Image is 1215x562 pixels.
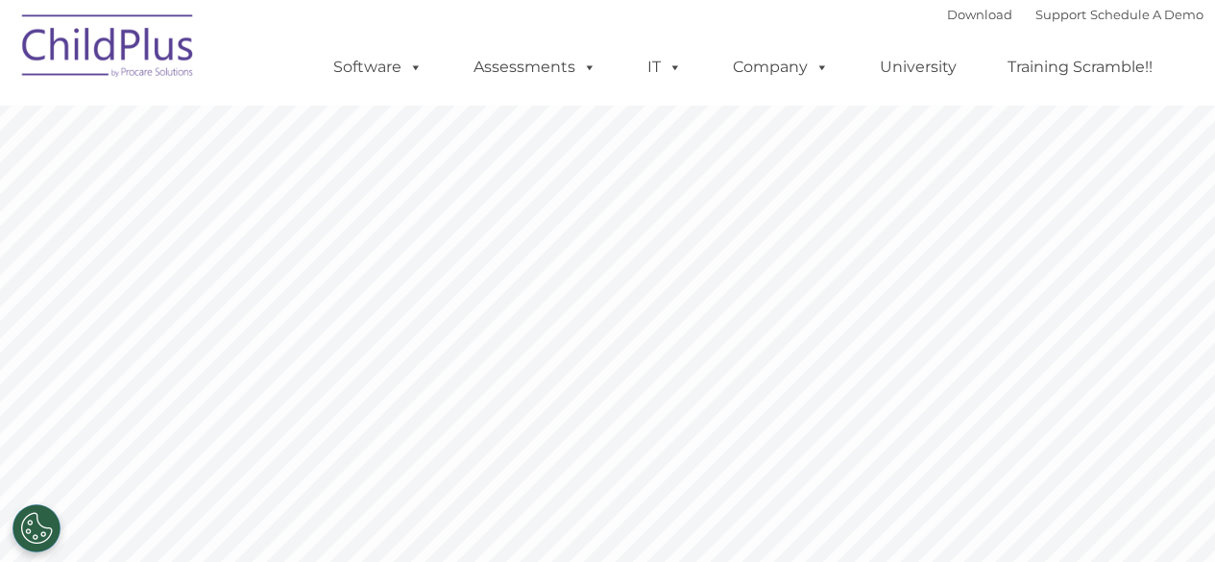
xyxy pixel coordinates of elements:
a: Training Scramble!! [988,48,1172,86]
a: Schedule A Demo [1090,7,1203,22]
a: Assessments [454,48,616,86]
a: University [861,48,976,86]
a: Company [714,48,848,86]
a: Software [314,48,442,86]
button: Cookies Settings [12,504,61,552]
a: IT [628,48,701,86]
img: ChildPlus by Procare Solutions [12,1,205,97]
a: Download [947,7,1012,22]
a: Support [1035,7,1086,22]
font: | [947,7,1203,22]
